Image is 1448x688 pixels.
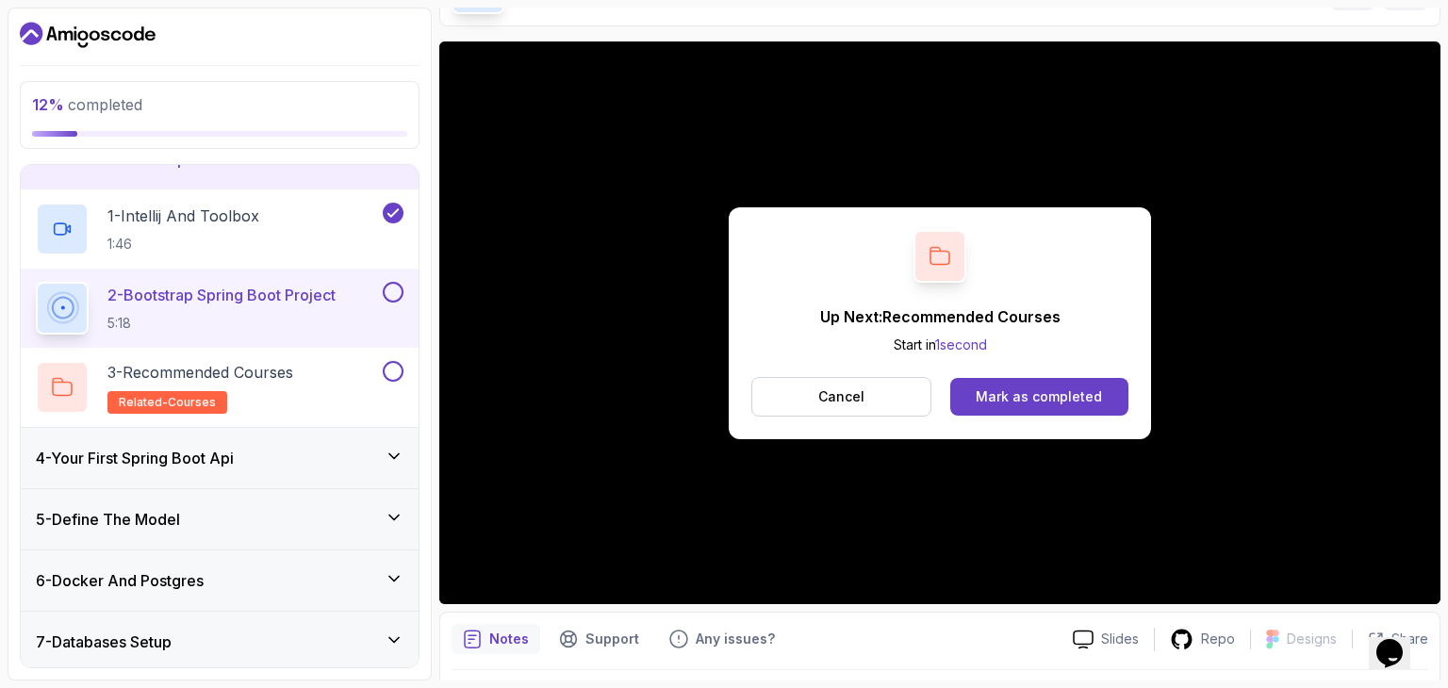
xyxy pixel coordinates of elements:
[21,550,419,611] button: 6-Docker And Postgres
[107,284,336,306] p: 2 - Bootstrap Spring Boot Project
[107,205,259,227] p: 1 - Intellij And Toolbox
[439,41,1440,604] iframe: 2 - Bootstrap Spring Boot Project
[107,361,293,384] p: 3 - Recommended Courses
[36,282,403,335] button: 2-Bootstrap Spring Boot Project5:18
[21,428,419,488] button: 4-Your First Spring Boot Api
[820,305,1061,328] p: Up Next: Recommended Courses
[21,489,419,549] button: 5-Define The Model
[119,395,216,410] span: related-courses
[696,630,775,648] p: Any issues?
[820,336,1061,354] p: Start in
[1058,630,1154,649] a: Slides
[658,624,786,654] button: Feedback button
[1101,630,1139,648] p: Slides
[976,387,1102,406] div: Mark as completed
[36,569,204,592] h3: 6 - Docker And Postgres
[36,447,234,469] h3: 4 - Your First Spring Boot Api
[935,336,987,352] span: 1 second
[548,624,650,654] button: Support button
[1201,630,1235,648] p: Repo
[36,508,180,531] h3: 5 - Define The Model
[950,378,1128,416] button: Mark as completed
[452,624,540,654] button: notes button
[36,203,403,255] button: 1-Intellij And Toolbox1:46
[107,235,259,254] p: 1:46
[36,631,172,653] h3: 7 - Databases Setup
[32,95,142,114] span: completed
[107,314,336,333] p: 5:18
[36,361,403,414] button: 3-Recommended Coursesrelated-courses
[1287,630,1337,648] p: Designs
[1352,630,1428,648] button: Share
[1369,613,1429,669] iframe: chat widget
[489,630,529,648] p: Notes
[818,387,864,406] p: Cancel
[20,20,156,50] a: Dashboard
[751,377,931,417] button: Cancel
[585,630,639,648] p: Support
[21,612,419,672] button: 7-Databases Setup
[1155,628,1250,651] a: Repo
[32,95,64,114] span: 12 %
